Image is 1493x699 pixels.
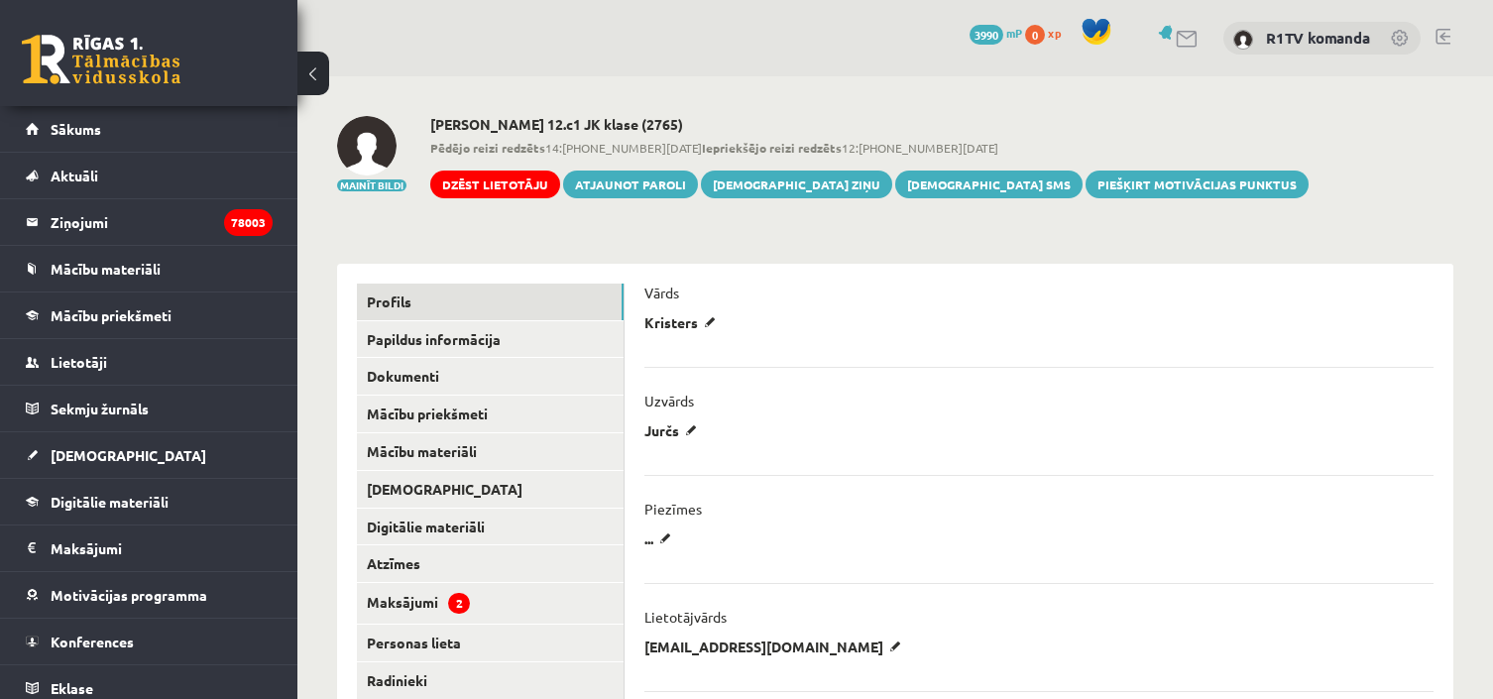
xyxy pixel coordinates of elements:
[337,179,406,191] button: Mainīt bildi
[1025,25,1071,41] a: 0 xp
[357,471,624,508] a: [DEMOGRAPHIC_DATA]
[644,638,908,655] p: [EMAIL_ADDRESS][DOMAIN_NAME]
[26,339,273,385] a: Lietotāji
[702,140,842,156] b: Iepriekšējo reizi redzēts
[337,116,397,175] img: Kristers Jurčs
[51,400,149,417] span: Sekmju žurnāls
[26,199,273,245] a: Ziņojumi78003
[26,479,273,524] a: Digitālie materiāli
[644,313,723,331] p: Kristers
[26,386,273,431] a: Sekmju žurnāls
[51,353,107,371] span: Lietotāji
[26,246,273,291] a: Mācību materiāli
[357,321,624,358] a: Papildus informācija
[430,171,560,198] a: Dzēst lietotāju
[430,139,1309,157] span: 14:[PHONE_NUMBER][DATE] 12:[PHONE_NUMBER][DATE]
[430,140,545,156] b: Pēdējo reizi redzēts
[970,25,1003,45] span: 3990
[701,171,892,198] a: [DEMOGRAPHIC_DATA] ziņu
[51,306,172,324] span: Mācību priekšmeti
[357,396,624,432] a: Mācību priekšmeti
[357,583,624,624] a: Maksājumi2
[1266,28,1370,48] a: R1TV komanda
[644,392,694,409] p: Uzvārds
[1086,171,1309,198] a: Piešķirt motivācijas punktus
[26,153,273,198] a: Aktuāli
[1233,30,1253,50] img: R1TV komanda
[26,619,273,664] a: Konferences
[51,679,93,697] span: Eklase
[51,199,273,245] legend: Ziņojumi
[1025,25,1045,45] span: 0
[430,116,1309,133] h2: [PERSON_NAME] 12.c1 JK klase (2765)
[644,500,702,518] p: Piezīmes
[357,662,624,699] a: Radinieki
[26,106,273,152] a: Sākums
[51,633,134,650] span: Konferences
[357,509,624,545] a: Digitālie materiāli
[563,171,698,198] a: Atjaunot paroli
[357,625,624,661] a: Personas lieta
[644,608,727,626] p: Lietotājvārds
[970,25,1022,41] a: 3990 mP
[895,171,1083,198] a: [DEMOGRAPHIC_DATA] SMS
[51,260,161,278] span: Mācību materiāli
[51,586,207,604] span: Motivācijas programma
[224,209,273,236] i: 78003
[22,35,180,84] a: Rīgas 1. Tālmācības vidusskola
[51,120,101,138] span: Sākums
[51,493,169,511] span: Digitālie materiāli
[1006,25,1022,41] span: mP
[357,545,624,582] a: Atzīmes
[448,593,470,614] span: 2
[26,292,273,338] a: Mācību priekšmeti
[357,284,624,320] a: Profils
[1048,25,1061,41] span: xp
[357,358,624,395] a: Dokumenti
[26,525,273,571] a: Maksājumi
[357,433,624,470] a: Mācību materiāli
[644,421,704,439] p: Jurčs
[26,572,273,618] a: Motivācijas programma
[51,167,98,184] span: Aktuāli
[644,284,679,301] p: Vārds
[644,529,678,547] p: ...
[51,525,273,571] legend: Maksājumi
[51,446,206,464] span: [DEMOGRAPHIC_DATA]
[26,432,273,478] a: [DEMOGRAPHIC_DATA]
